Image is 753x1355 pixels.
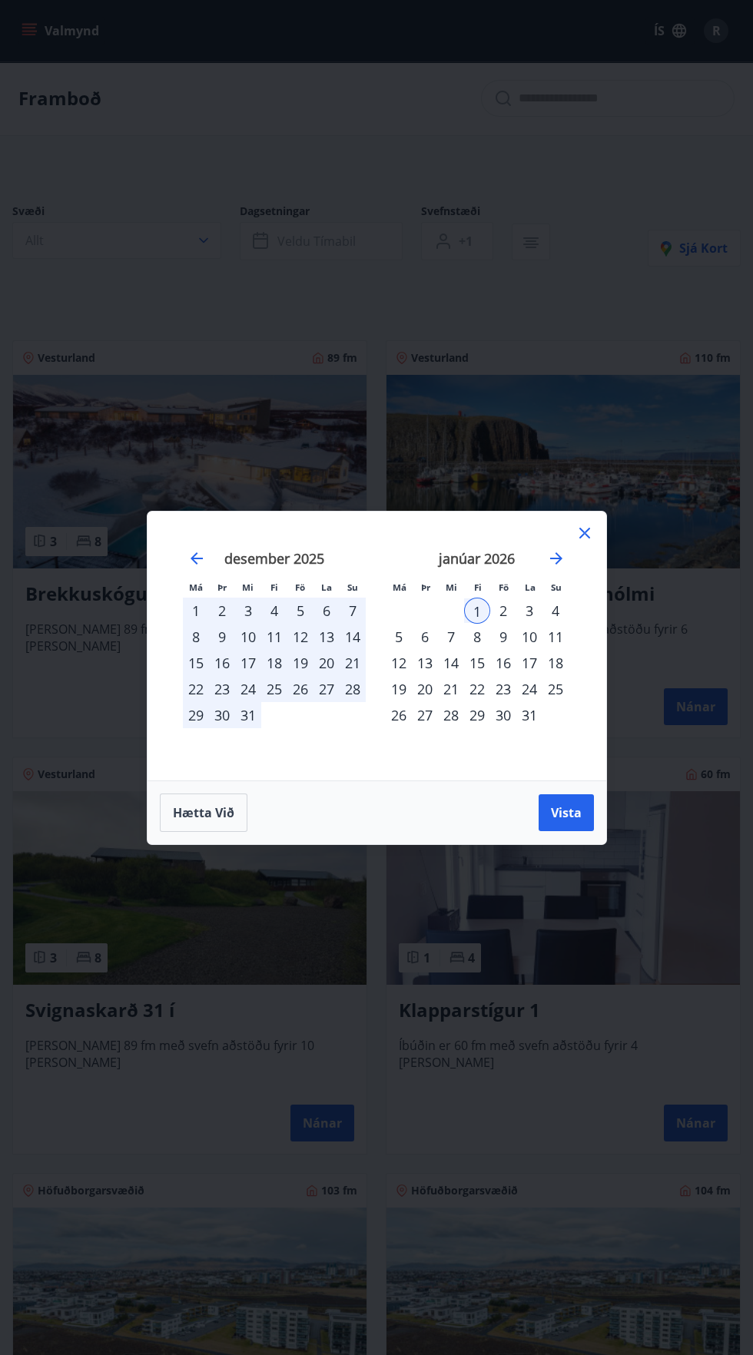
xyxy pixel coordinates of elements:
[261,624,287,650] div: 11
[525,581,536,593] small: La
[386,650,412,676] div: 12
[183,702,209,728] div: 29
[340,676,366,702] td: Selected. sunnudagur, 28. desember 2025
[209,650,235,676] td: Selected. þriðjudagur, 16. desember 2025
[412,650,438,676] td: Choose þriðjudagur, 13. janúar 2026 as your check-in date. It’s available.
[209,624,235,650] div: 9
[340,598,366,624] td: Selected. sunnudagur, 7. desember 2025
[516,650,542,676] div: 17
[287,624,313,650] td: Selected. föstudagur, 12. desember 2025
[321,581,332,593] small: La
[542,598,569,624] td: Choose sunnudagur, 4. janúar 2026 as your check-in date. It’s available.
[412,624,438,650] div: 6
[386,702,412,728] td: Choose mánudagur, 26. janúar 2026 as your check-in date. It’s available.
[516,624,542,650] td: Choose laugardagur, 10. janúar 2026 as your check-in date. It’s available.
[464,598,490,624] div: 1
[235,650,261,676] div: 17
[313,598,340,624] td: Selected. laugardagur, 6. desember 2025
[547,549,566,568] div: Move forward to switch to the next month.
[542,676,569,702] td: Choose sunnudagur, 25. janúar 2026 as your check-in date. It’s available.
[270,581,278,593] small: Fi
[464,598,490,624] td: Selected as end date. fimmtudagur, 1. janúar 2026
[313,676,340,702] div: 27
[516,624,542,650] div: 10
[209,598,235,624] div: 2
[183,598,209,624] div: 1
[542,598,569,624] div: 4
[183,598,209,624] td: Selected. mánudagur, 1. desember 2025
[438,650,464,676] div: 14
[340,624,366,650] div: 14
[438,676,464,702] div: 21
[340,650,366,676] td: Selected. sunnudagur, 21. desember 2025
[464,650,490,676] td: Choose fimmtudagur, 15. janúar 2026 as your check-in date. It’s available.
[386,624,412,650] div: 5
[386,624,412,650] td: Choose mánudagur, 5. janúar 2026 as your check-in date. It’s available.
[490,676,516,702] div: 23
[464,702,490,728] td: Choose fimmtudagur, 29. janúar 2026 as your check-in date. It’s available.
[490,624,516,650] td: Choose föstudagur, 9. janúar 2026 as your check-in date. It’s available.
[490,650,516,676] div: 16
[183,624,209,650] div: 8
[209,702,235,728] div: 30
[516,598,542,624] td: Choose laugardagur, 3. janúar 2026 as your check-in date. It’s available.
[287,650,313,676] td: Selected. föstudagur, 19. desember 2025
[499,581,509,593] small: Fö
[464,624,490,650] div: 8
[386,676,412,702] div: 19
[287,598,313,624] div: 5
[313,598,340,624] div: 6
[340,598,366,624] div: 7
[438,702,464,728] td: Choose miðvikudagur, 28. janúar 2026 as your check-in date. It’s available.
[393,581,406,593] small: Má
[235,702,261,728] div: 31
[551,804,582,821] span: Vista
[412,650,438,676] div: 13
[412,702,438,728] div: 27
[386,650,412,676] td: Choose mánudagur, 12. janúar 2026 as your check-in date. It’s available.
[189,581,203,593] small: Má
[261,676,287,702] div: 25
[438,702,464,728] div: 28
[438,624,464,650] td: Choose miðvikudagur, 7. janúar 2026 as your check-in date. It’s available.
[539,794,594,831] button: Vista
[412,676,438,702] td: Choose þriðjudagur, 20. janúar 2026 as your check-in date. It’s available.
[313,624,340,650] div: 13
[209,676,235,702] td: Selected. þriðjudagur, 23. desember 2025
[287,676,313,702] div: 26
[464,650,490,676] div: 15
[209,702,235,728] td: Selected. þriðjudagur, 30. desember 2025
[490,702,516,728] div: 30
[464,702,490,728] div: 29
[287,624,313,650] div: 12
[209,598,235,624] td: Selected. þriðjudagur, 2. desember 2025
[490,598,516,624] div: 2
[209,624,235,650] td: Selected. þriðjudagur, 9. desember 2025
[295,581,305,593] small: Fö
[187,549,206,568] div: Move backward to switch to the previous month.
[412,676,438,702] div: 20
[542,624,569,650] td: Choose sunnudagur, 11. janúar 2026 as your check-in date. It’s available.
[386,676,412,702] td: Choose mánudagur, 19. janúar 2026 as your check-in date. It’s available.
[183,702,209,728] td: Selected. mánudagur, 29. desember 2025
[490,598,516,624] td: Choose föstudagur, 2. janúar 2026 as your check-in date. It’s available.
[183,676,209,702] td: Selected. mánudagur, 22. desember 2025
[235,676,261,702] div: 24
[235,598,261,624] div: 3
[438,650,464,676] td: Choose miðvikudagur, 14. janúar 2026 as your check-in date. It’s available.
[490,676,516,702] td: Choose föstudagur, 23. janúar 2026 as your check-in date. It’s available.
[183,676,209,702] div: 22
[438,624,464,650] div: 7
[542,624,569,650] div: 11
[261,676,287,702] td: Selected. fimmtudagur, 25. desember 2025
[160,793,247,832] button: Hætta við
[287,598,313,624] td: Selected. föstudagur, 5. desember 2025
[217,581,227,593] small: Þr
[235,650,261,676] td: Selected. miðvikudagur, 17. desember 2025
[542,650,569,676] td: Choose sunnudagur, 18. janúar 2026 as your check-in date. It’s available.
[516,598,542,624] div: 3
[235,624,261,650] div: 10
[421,581,430,593] small: Þr
[261,598,287,624] td: Selected. fimmtudagur, 4. desember 2025
[412,702,438,728] td: Choose þriðjudagur, 27. janúar 2026 as your check-in date. It’s available.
